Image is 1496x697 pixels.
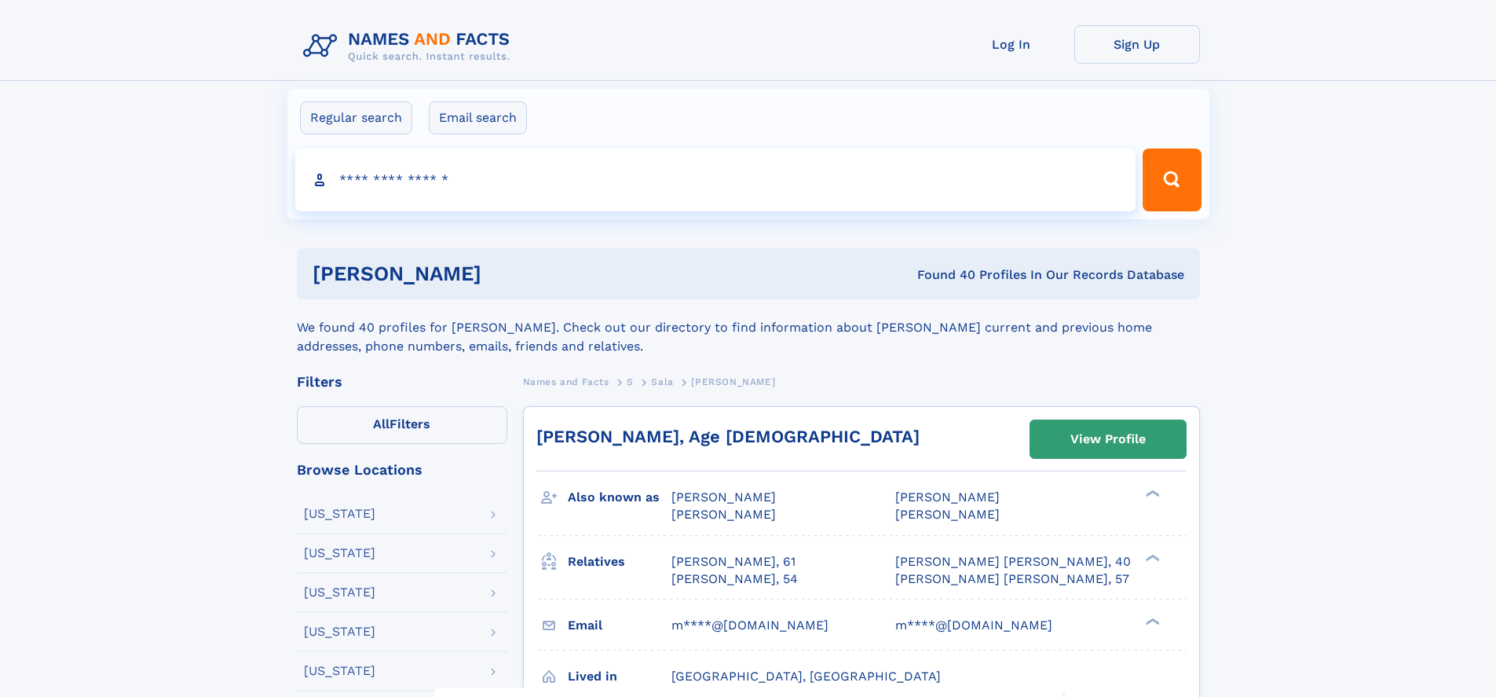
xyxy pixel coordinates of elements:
div: We found 40 profiles for [PERSON_NAME]. Check out our directory to find information about [PERSON... [297,299,1200,356]
a: View Profile [1030,420,1186,458]
label: Regular search [300,101,412,134]
div: [US_STATE] [304,547,375,559]
div: View Profile [1070,421,1146,457]
a: [PERSON_NAME], 54 [671,570,798,588]
span: All [373,416,390,431]
span: [GEOGRAPHIC_DATA], [GEOGRAPHIC_DATA] [671,669,941,684]
button: Search Button [1143,149,1201,211]
div: ❯ [1142,616,1161,626]
input: search input [295,149,1136,211]
span: [PERSON_NAME] [671,490,776,504]
a: Log In [949,25,1074,64]
div: [US_STATE] [304,586,375,599]
a: [PERSON_NAME], 61 [671,553,796,570]
label: Filters [297,406,507,444]
label: Email search [429,101,527,134]
span: S [627,376,634,387]
a: S [627,372,634,391]
a: Names and Facts [523,372,609,391]
span: [PERSON_NAME] [691,376,775,387]
span: [PERSON_NAME] [895,507,1000,522]
h3: Relatives [568,548,671,575]
div: [US_STATE] [304,665,375,677]
a: [PERSON_NAME] [PERSON_NAME], 40 [895,553,1131,570]
h1: [PERSON_NAME] [313,264,700,284]
h3: Lived in [568,663,671,690]
div: ❯ [1142,552,1161,563]
div: Browse Locations [297,463,507,477]
div: ❯ [1142,489,1161,499]
a: Sign Up [1074,25,1200,64]
h3: Also known as [568,484,671,511]
a: [PERSON_NAME], Age [DEMOGRAPHIC_DATA] [536,427,920,446]
a: Sala [651,372,673,391]
span: Sala [651,376,673,387]
div: Found 40 Profiles In Our Records Database [699,266,1184,284]
a: [PERSON_NAME] [PERSON_NAME], 57 [895,570,1129,588]
h3: Email [568,612,671,639]
span: [PERSON_NAME] [671,507,776,522]
div: [US_STATE] [304,508,375,520]
div: Filters [297,375,507,389]
img: Logo Names and Facts [297,25,523,68]
div: [US_STATE] [304,625,375,638]
span: [PERSON_NAME] [895,490,1000,504]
